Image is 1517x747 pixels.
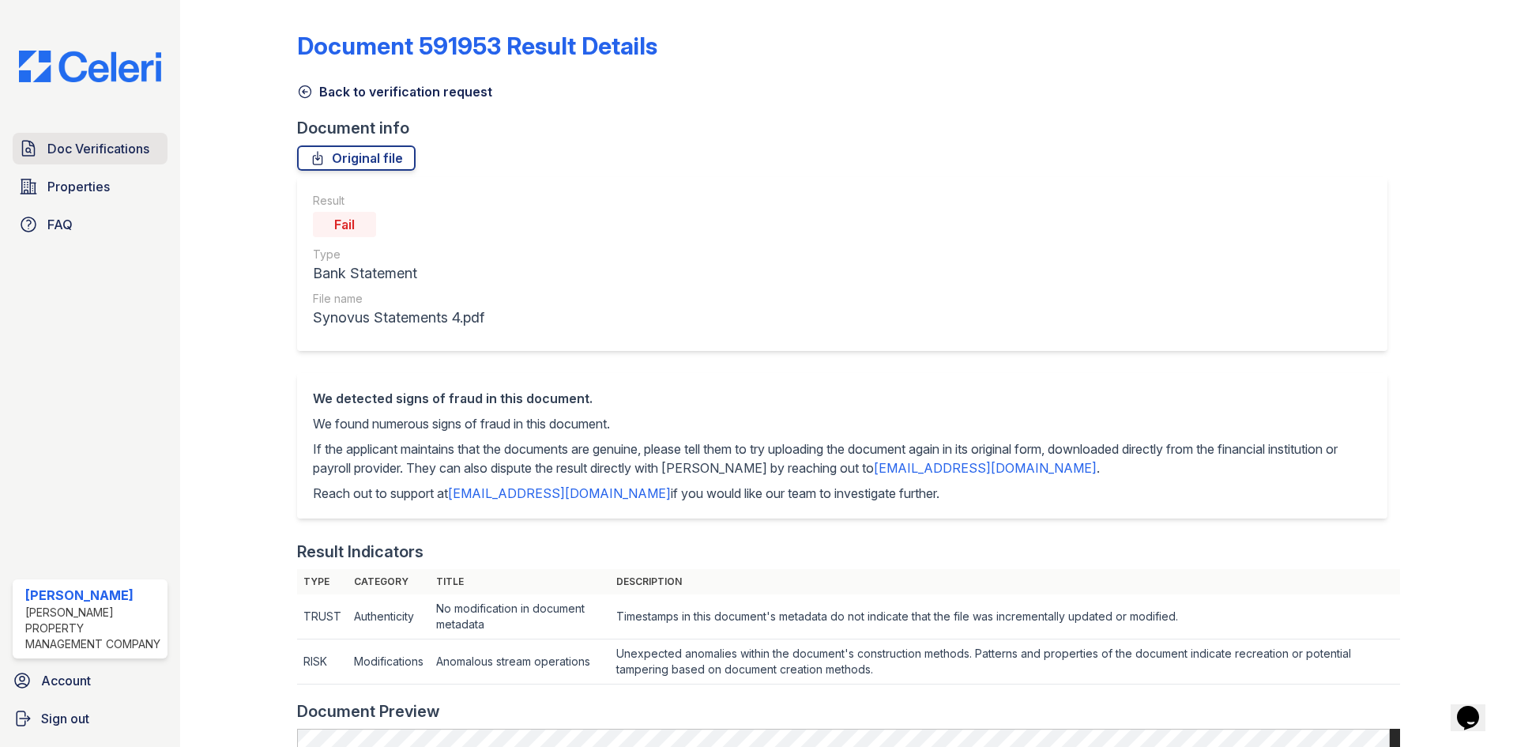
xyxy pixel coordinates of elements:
div: Document Preview [297,700,440,722]
span: Account [41,671,91,690]
a: [EMAIL_ADDRESS][DOMAIN_NAME] [874,460,1097,476]
td: Modifications [348,639,430,685]
a: Properties [13,171,168,202]
th: Type [297,569,348,594]
div: Type [313,247,484,262]
td: TRUST [297,594,348,639]
a: Doc Verifications [13,133,168,164]
a: Document 591953 Result Details [297,32,657,60]
div: Fail [313,212,376,237]
a: Back to verification request [297,82,492,101]
p: If the applicant maintains that the documents are genuine, please tell them to try uploading the ... [313,440,1372,477]
td: Authenticity [348,594,430,639]
div: File name [313,291,484,307]
span: Sign out [41,709,89,728]
th: Title [430,569,610,594]
span: FAQ [47,215,73,234]
p: We found numerous signs of fraud in this document. [313,414,1372,433]
th: Category [348,569,430,594]
div: Synovus Statements 4.pdf [313,307,484,329]
img: CE_Logo_Blue-a8612792a0a2168367f1c8372b55b34899dd931a85d93a1a3d3e32e68fde9ad4.png [6,51,174,82]
span: Properties [47,177,110,196]
td: RISK [297,639,348,685]
span: Doc Verifications [47,139,149,158]
a: [EMAIL_ADDRESS][DOMAIN_NAME] [448,485,671,501]
p: Reach out to support at if you would like our team to investigate further. [313,484,1372,503]
div: We detected signs of fraud in this document. [313,389,1372,408]
div: Result Indicators [297,541,423,563]
a: FAQ [13,209,168,240]
td: No modification in document metadata [430,594,610,639]
td: Unexpected anomalies within the document's construction methods. Patterns and properties of the d... [610,639,1400,685]
a: Original file [297,145,416,171]
div: Bank Statement [313,262,484,285]
a: Account [6,665,174,696]
span: . [1097,460,1100,476]
div: [PERSON_NAME] Property Management Company [25,605,161,652]
iframe: chat widget [1451,684,1501,731]
td: Anomalous stream operations [430,639,610,685]
div: [PERSON_NAME] [25,586,161,605]
td: Timestamps in this document's metadata do not indicate that the file was incrementally updated or... [610,594,1400,639]
a: Sign out [6,703,174,734]
th: Description [610,569,1400,594]
div: Document info [297,117,1400,139]
div: Result [313,193,484,209]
